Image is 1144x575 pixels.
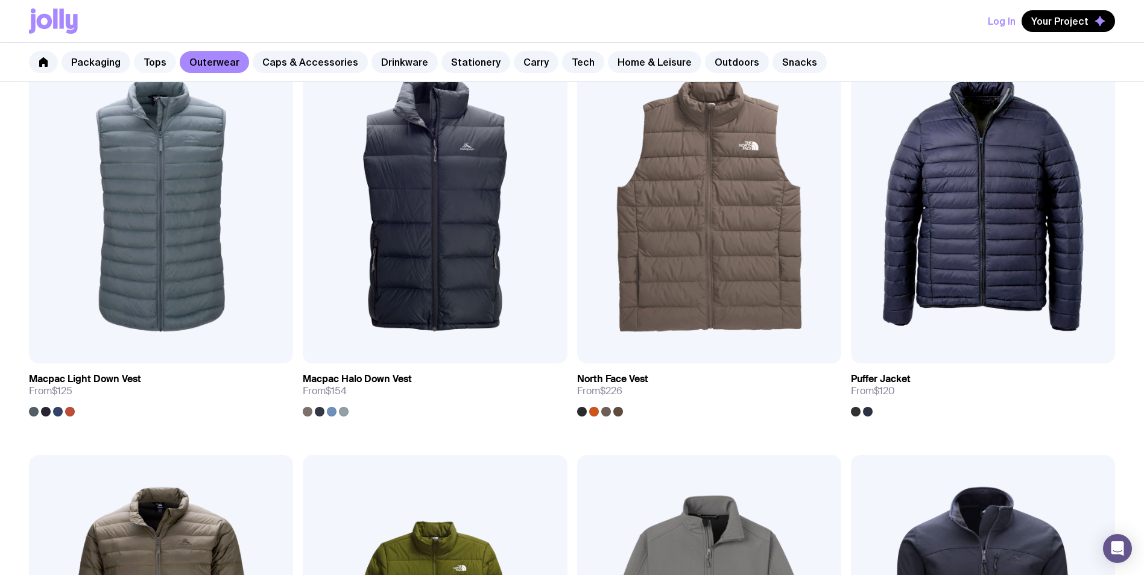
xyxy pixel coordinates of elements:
a: Stationery [441,51,510,73]
a: Tech [562,51,604,73]
a: Macpac Light Down VestFrom$125 [29,363,293,416]
a: Tops [134,51,176,73]
h3: Macpac Light Down Vest [29,373,141,385]
a: Caps & Accessories [253,51,368,73]
a: Macpac Halo Down VestFrom$154 [303,363,567,416]
a: North Face VestFrom$226 [577,363,841,416]
span: From [29,385,72,397]
a: Packaging [62,51,130,73]
a: Snacks [773,51,827,73]
a: Outdoors [705,51,769,73]
a: Home & Leisure [608,51,701,73]
h3: North Face Vest [577,373,648,385]
span: $154 [326,385,347,397]
button: Log In [988,10,1016,32]
h3: Puffer Jacket [851,373,911,385]
a: Puffer JacketFrom$120 [851,363,1115,416]
div: Open Intercom Messenger [1103,534,1132,563]
a: Carry [514,51,558,73]
span: From [851,385,895,397]
span: From [303,385,347,397]
span: Your Project [1031,15,1089,27]
h3: Macpac Halo Down Vest [303,373,412,385]
span: $226 [600,385,622,397]
button: Your Project [1022,10,1115,32]
a: Outerwear [180,51,249,73]
span: From [577,385,622,397]
a: Drinkware [371,51,438,73]
span: $125 [52,385,72,397]
span: $120 [874,385,895,397]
